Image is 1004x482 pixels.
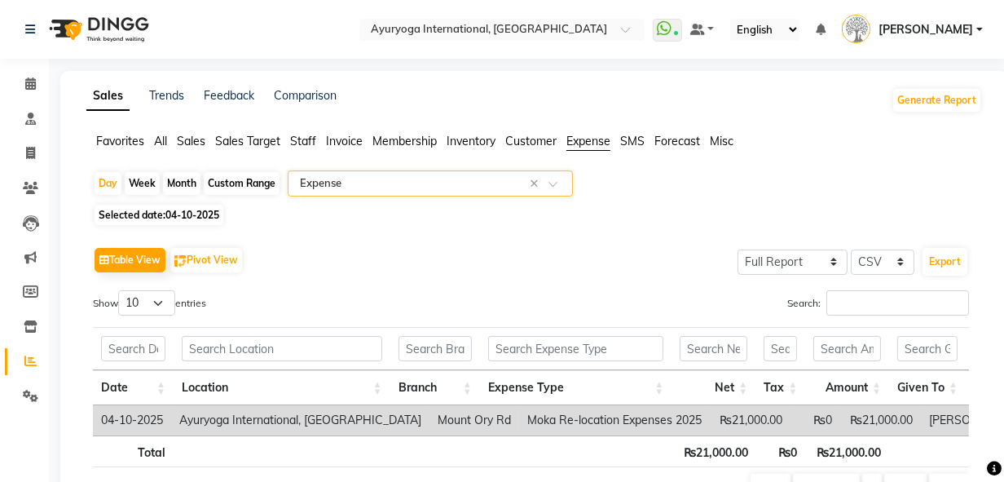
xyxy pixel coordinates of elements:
button: Generate Report [893,89,980,112]
input: Search Tax [764,336,797,361]
span: SMS [620,134,645,148]
a: Comparison [274,88,337,103]
th: Total [93,436,174,467]
th: Location: activate to sort column ascending [174,370,390,405]
th: ₨21,000.00 [805,436,889,467]
label: Show entries [93,290,206,316]
input: Search Given To [897,336,958,361]
img: Pratap Singh [842,15,870,43]
a: Feedback [204,88,254,103]
th: ₨21,000.00 [672,436,756,467]
button: Pivot View [170,248,242,272]
div: Custom Range [204,172,280,195]
span: Clear all [530,175,544,192]
span: Inventory [447,134,495,148]
span: Favorites [96,134,144,148]
span: Selected date: [95,205,223,225]
input: Search Location [182,336,382,361]
label: Search: [787,290,969,316]
span: [PERSON_NAME] [878,21,973,38]
div: Week [125,172,160,195]
span: Membership [372,134,437,148]
span: Forecast [654,134,700,148]
img: pivot.png [174,255,187,268]
th: ₨0 [756,436,805,467]
th: Date: activate to sort column ascending [93,370,174,405]
td: Ayuryoga International, [GEOGRAPHIC_DATA] [171,405,429,436]
th: Given To: activate to sort column ascending [889,370,966,405]
input: Search Expense Type [488,336,664,361]
th: Amount: activate to sort column ascending [805,370,889,405]
td: ₨21,000.00 [710,405,790,436]
th: Tax: activate to sort column ascending [755,370,805,405]
span: Sales Target [215,134,280,148]
span: Staff [290,134,316,148]
div: Day [95,172,121,195]
th: Net: activate to sort column ascending [672,370,755,405]
input: Search Date [101,336,165,361]
td: Moka Re-location Expenses 2025 [519,405,710,436]
th: Expense Type: activate to sort column ascending [480,370,672,405]
span: Customer [505,134,557,148]
select: Showentries [118,290,175,316]
input: Search Net [680,336,747,361]
input: Search: [826,290,969,316]
button: Export [923,248,967,276]
div: Month [163,172,200,195]
td: Mount Ory Rd [429,405,519,436]
td: ₨0 [790,405,840,436]
span: Invoice [326,134,363,148]
span: Misc [710,134,733,148]
a: Sales [86,82,130,111]
td: 04-10-2025 [93,405,171,436]
td: ₨21,000.00 [840,405,921,436]
button: Table View [95,248,165,272]
th: Branch: activate to sort column ascending [390,370,480,405]
span: Expense [566,134,610,148]
a: Trends [149,88,184,103]
img: logo [42,7,153,52]
input: Search Amount [813,336,881,361]
span: Sales [177,134,205,148]
span: 04-10-2025 [165,209,219,221]
input: Search Branch [399,336,472,361]
span: All [154,134,167,148]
